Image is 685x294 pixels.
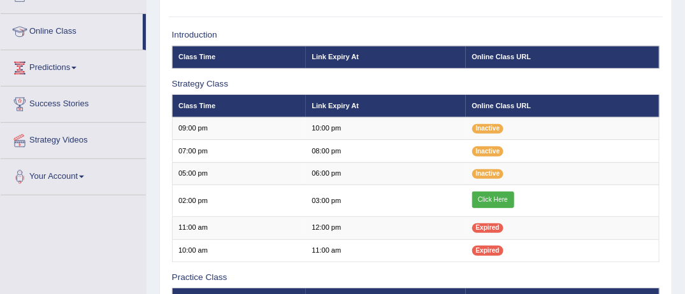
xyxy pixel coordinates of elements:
[306,117,466,139] td: 10:00 pm
[172,273,660,283] h3: Practice Class
[466,95,660,117] th: Online Class URL
[172,31,660,40] h3: Introduction
[172,117,306,139] td: 09:00 pm
[1,87,146,118] a: Success Stories
[306,162,466,185] td: 06:00 pm
[306,140,466,162] td: 08:00 pm
[472,146,504,156] span: Inactive
[472,124,504,134] span: Inactive
[172,140,306,162] td: 07:00 pm
[306,217,466,239] td: 12:00 pm
[172,80,660,89] h3: Strategy Class
[1,14,143,46] a: Online Class
[472,169,504,179] span: Inactive
[172,239,306,262] td: 10:00 am
[172,185,306,217] td: 02:00 pm
[466,46,660,68] th: Online Class URL
[1,159,146,191] a: Your Account
[172,46,306,68] th: Class Time
[172,217,306,239] td: 11:00 am
[472,192,514,208] a: Click Here
[306,185,466,217] td: 03:00 pm
[1,50,146,82] a: Predictions
[172,95,306,117] th: Class Time
[306,239,466,262] td: 11:00 am
[172,162,306,185] td: 05:00 pm
[306,46,466,68] th: Link Expiry At
[1,123,146,155] a: Strategy Videos
[472,246,503,255] span: Expired
[472,223,503,233] span: Expired
[306,95,466,117] th: Link Expiry At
